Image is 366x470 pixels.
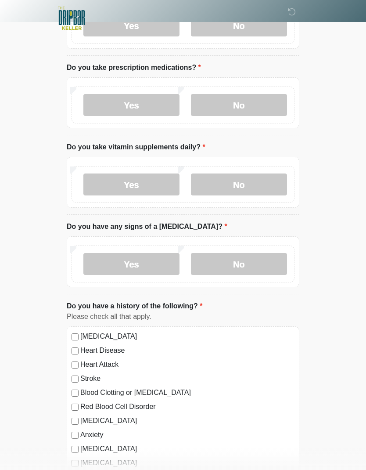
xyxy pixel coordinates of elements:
label: No [191,94,287,116]
input: [MEDICAL_DATA] [72,418,79,425]
label: [MEDICAL_DATA] [80,331,294,342]
label: Anxiety [80,430,294,440]
label: No [191,253,287,275]
img: The DRIPBaR - Keller Logo [58,7,85,30]
input: Red Blood Cell Disorder [72,404,79,411]
label: [MEDICAL_DATA] [80,444,294,454]
label: [MEDICAL_DATA] [80,458,294,468]
input: [MEDICAL_DATA] [72,446,79,453]
label: Blood Clotting or [MEDICAL_DATA] [80,387,294,398]
label: Heart Disease [80,345,294,356]
input: Heart Disease [72,347,79,354]
label: Heart Attack [80,359,294,370]
label: Red Blood Cell Disorder [80,401,294,412]
label: Yes [83,94,179,116]
input: Anxiety [72,432,79,439]
label: [MEDICAL_DATA] [80,416,294,426]
div: Please check all that apply. [67,311,299,322]
label: Stroke [80,373,294,384]
label: No [191,174,287,195]
label: Do you take vitamin supplements daily? [67,142,205,152]
input: Heart Attack [72,362,79,369]
label: Do you have a history of the following? [67,301,202,311]
input: [MEDICAL_DATA] [72,460,79,467]
label: Yes [83,253,179,275]
label: Do you take prescription medications? [67,62,201,73]
input: [MEDICAL_DATA] [72,333,79,340]
label: Yes [83,174,179,195]
label: Do you have any signs of a [MEDICAL_DATA]? [67,221,227,232]
input: Stroke [72,376,79,383]
input: Blood Clotting or [MEDICAL_DATA] [72,390,79,397]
